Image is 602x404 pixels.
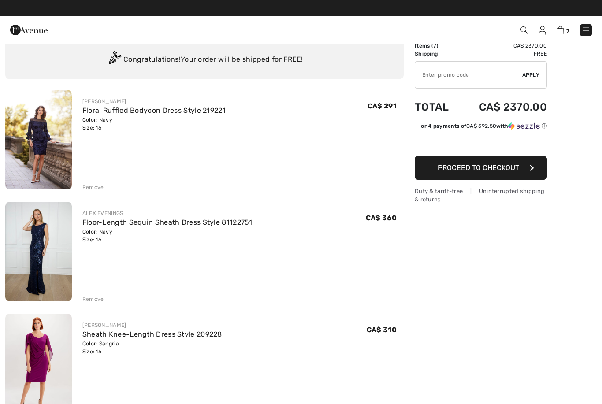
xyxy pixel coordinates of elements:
span: Apply [522,71,540,79]
a: Floral Ruffled Bodycon Dress Style 219221 [82,106,226,115]
div: ALEX EVENINGS [82,209,253,217]
span: Proceed to Checkout [438,163,519,172]
div: Congratulations! Your order will be shipped for FREE! [16,51,393,69]
div: Remove [82,295,104,303]
div: Color: Navy Size: 16 [82,228,253,244]
img: Shopping Bag [557,26,564,34]
img: 1ère Avenue [10,21,48,39]
td: CA$ 2370.00 [459,42,547,50]
img: Congratulation2.svg [106,51,123,69]
img: Menu [582,26,591,35]
td: Free [459,50,547,58]
span: CA$ 310 [367,326,397,334]
div: [PERSON_NAME] [82,97,226,105]
span: CA$ 291 [368,102,397,110]
input: Promo code [415,62,522,88]
img: My Info [539,26,546,35]
div: [PERSON_NAME] [82,321,222,329]
span: CA$ 592.50 [466,123,496,129]
div: Color: Navy Size: 16 [82,116,226,132]
div: Color: Sangria Size: 16 [82,340,222,356]
span: 7 [433,43,436,49]
td: CA$ 2370.00 [459,92,547,122]
div: or 4 payments ofCA$ 592.50withSezzle Click to learn more about Sezzle [415,122,547,133]
img: Floral Ruffled Bodycon Dress Style 219221 [5,90,72,189]
iframe: PayPal-paypal [415,133,547,153]
a: Floor-Length Sequin Sheath Dress Style 81122751 [82,218,253,226]
span: 7 [566,28,569,34]
img: Sezzle [508,122,540,130]
a: 7 [557,25,569,35]
span: CA$ 360 [366,214,397,222]
td: Shipping [415,50,459,58]
button: Proceed to Checkout [415,156,547,180]
td: Items ( ) [415,42,459,50]
img: Floor-Length Sequin Sheath Dress Style 81122751 [5,202,72,301]
td: Total [415,92,459,122]
a: Sheath Knee-Length Dress Style 209228 [82,330,222,338]
div: Duty & tariff-free | Uninterrupted shipping & returns [415,187,547,204]
div: or 4 payments of with [421,122,547,130]
img: Search [520,26,528,34]
div: Remove [82,183,104,191]
a: 1ère Avenue [10,25,48,33]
